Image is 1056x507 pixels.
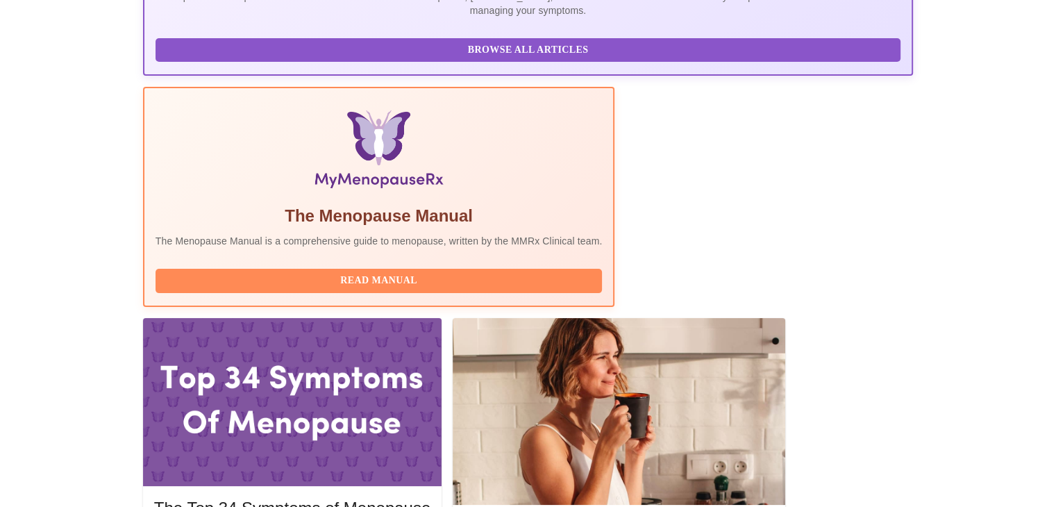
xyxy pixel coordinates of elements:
[169,42,887,59] span: Browse All Articles
[156,269,603,293] button: Read Manual
[169,272,589,290] span: Read Manual
[156,274,606,285] a: Read Manual
[156,38,901,63] button: Browse All Articles
[156,43,905,55] a: Browse All Articles
[156,234,603,248] p: The Menopause Manual is a comprehensive guide to menopause, written by the MMRx Clinical team.
[226,110,531,194] img: Menopause Manual
[156,205,603,227] h5: The Menopause Manual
